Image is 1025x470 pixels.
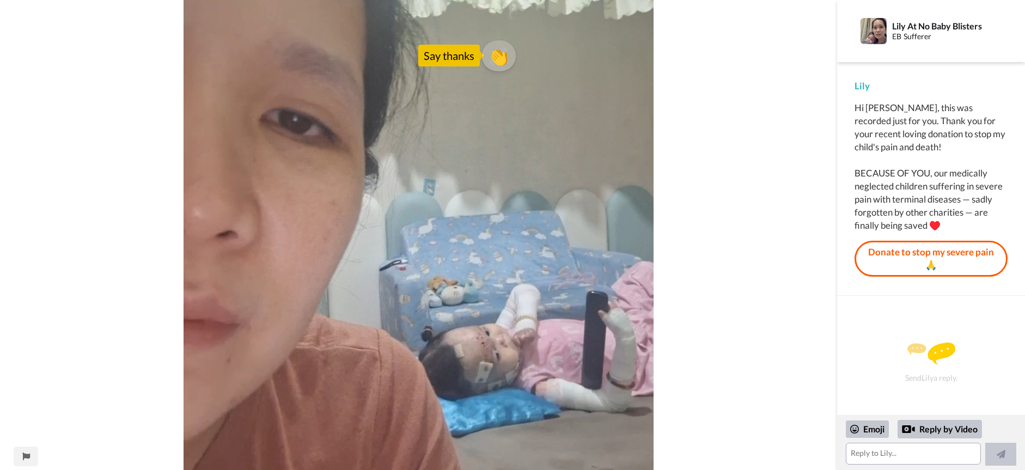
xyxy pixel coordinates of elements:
img: Profile Image [861,18,887,44]
div: Reply by Video [902,423,915,436]
img: message.svg [907,343,955,364]
div: Reply by Video [898,420,982,438]
div: Say thanks [418,45,480,66]
a: Donate to stop my severe pain 🙏 [855,241,1008,277]
div: Send Lily a reply. [852,315,1010,410]
button: 👏 [481,40,516,71]
div: Lily [855,80,1008,93]
div: Hi [PERSON_NAME], this was recorded just for you. Thank you for your recent loving donation to st... [855,101,1008,232]
div: EB Sufferer [892,32,1007,41]
div: Emoji [846,420,889,438]
div: Lily At No Baby Blisters [892,21,1007,31]
span: 👏 [481,45,516,66]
